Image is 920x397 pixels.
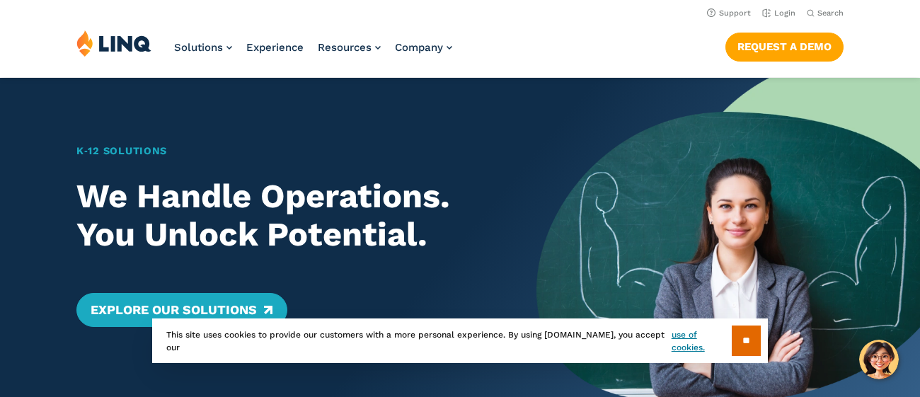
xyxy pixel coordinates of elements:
[725,33,844,61] a: Request a Demo
[762,8,795,18] a: Login
[174,41,223,54] span: Solutions
[76,30,151,57] img: LINQ | K‑12 Software
[76,144,499,159] h1: K‑12 Solutions
[318,41,381,54] a: Resources
[707,8,751,18] a: Support
[174,30,452,76] nav: Primary Navigation
[318,41,372,54] span: Resources
[817,8,844,18] span: Search
[174,41,232,54] a: Solutions
[859,340,899,379] button: Hello, have a question? Let’s chat.
[672,328,732,354] a: use of cookies.
[395,41,443,54] span: Company
[76,177,499,253] h2: We Handle Operations. You Unlock Potential.
[246,41,304,54] a: Experience
[395,41,452,54] a: Company
[807,8,844,18] button: Open Search Bar
[152,318,768,363] div: This site uses cookies to provide our customers with a more personal experience. By using [DOMAIN...
[76,293,287,327] a: Explore Our Solutions
[725,30,844,61] nav: Button Navigation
